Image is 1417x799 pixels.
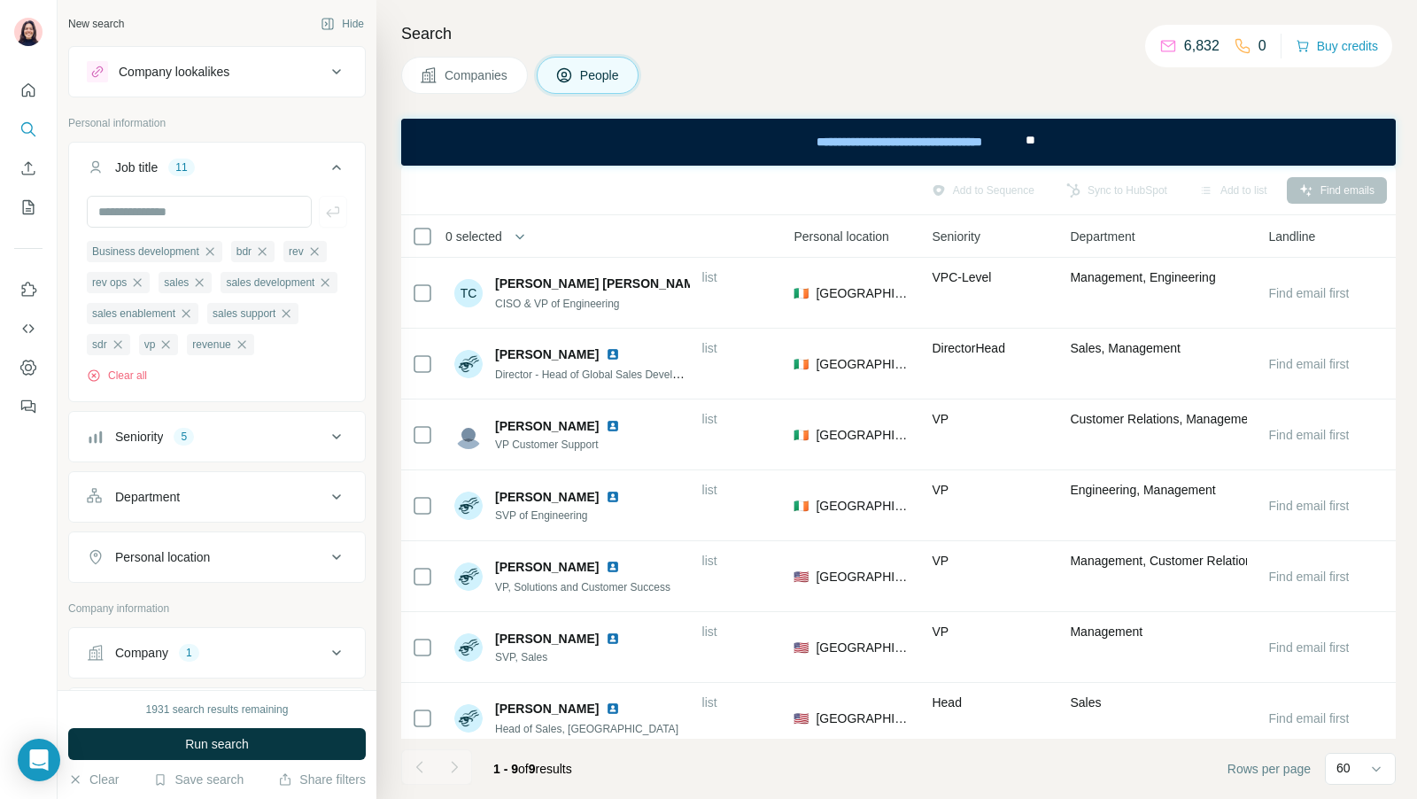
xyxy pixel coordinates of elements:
[1268,570,1349,584] span: Find email first
[495,298,620,310] span: CISO & VP of Engineering
[69,632,365,674] button: Company1
[1070,695,1101,710] span: Sales
[153,771,244,788] button: Save search
[1268,499,1349,513] span: Find email first
[18,739,60,781] div: Open Intercom Messenger
[932,483,949,497] span: VP
[174,429,194,445] div: 5
[1336,759,1351,777] p: 60
[816,710,910,727] span: [GEOGRAPHIC_DATA]
[794,497,809,515] span: 🇮🇪
[14,313,43,345] button: Use Surfe API
[69,415,365,458] button: Seniority5
[655,624,716,639] span: Not in a list
[68,728,366,760] button: Run search
[87,368,147,384] button: Clear all
[495,488,599,506] span: [PERSON_NAME]
[1070,554,1258,568] span: Management, Customer Relations
[932,412,949,426] span: VP
[932,554,949,568] span: VP
[68,16,124,32] div: New search
[308,11,376,37] button: Hide
[655,412,716,426] span: Not in a list
[606,560,620,574] img: LinkedIn logo
[794,710,809,727] span: 🇺🇸
[68,771,119,788] button: Clear
[445,66,509,84] span: Companies
[164,275,189,291] span: sales
[794,284,809,302] span: 🇮🇪
[1258,35,1266,57] p: 0
[1070,341,1181,355] span: Sales, Management
[14,191,43,223] button: My lists
[1070,624,1142,639] span: Management
[92,306,175,322] span: sales enablement
[92,244,199,260] span: Business development
[580,66,621,84] span: People
[495,367,708,381] span: Director - Head of Global Sales Development
[69,50,365,93] button: Company lookalikes
[1268,640,1349,655] span: Find email first
[68,601,366,617] p: Company information
[454,633,483,662] img: Avatar
[69,536,365,578] button: Personal location
[115,428,163,446] div: Seniority
[606,347,620,361] img: LinkedIn logo
[655,695,716,710] span: Not in a list
[655,483,716,497] span: Not in a list
[1227,760,1311,778] span: Rows per page
[794,228,888,245] span: Personal location
[445,228,502,245] span: 0 selected
[289,244,304,260] span: rev
[495,558,599,576] span: [PERSON_NAME]
[236,244,252,260] span: bdr
[495,275,707,292] span: [PERSON_NAME] [PERSON_NAME]
[1268,711,1349,725] span: Find email first
[1070,412,1258,426] span: Customer Relations, Management
[495,345,599,363] span: [PERSON_NAME]
[794,426,809,444] span: 🇮🇪
[119,63,229,81] div: Company lookalikes
[115,488,180,506] div: Department
[493,762,518,776] span: 1 - 9
[454,562,483,591] img: Avatar
[655,341,716,355] span: Not in a list
[14,18,43,46] img: Avatar
[14,113,43,145] button: Search
[1070,270,1215,284] span: Management, Engineering
[816,355,910,373] span: [GEOGRAPHIC_DATA]
[655,270,716,284] span: Not in a list
[92,275,127,291] span: rev ops
[606,702,620,716] img: LinkedIn logo
[179,645,199,661] div: 1
[115,644,168,662] div: Company
[68,115,366,131] p: Personal information
[816,639,910,656] span: [GEOGRAPHIC_DATA]
[932,624,949,639] span: VP
[14,391,43,423] button: Feedback
[495,723,678,735] span: Head of Sales, [GEOGRAPHIC_DATA]
[495,630,599,648] span: [PERSON_NAME]
[794,639,809,656] span: 🇺🇸
[14,74,43,106] button: Quick start
[606,490,620,504] img: LinkedIn logo
[213,306,275,322] span: sales support
[192,337,230,353] span: revenue
[454,492,483,520] img: Avatar
[495,700,599,718] span: [PERSON_NAME]
[185,735,249,753] span: Run search
[168,159,194,175] div: 11
[518,762,529,776] span: of
[493,762,572,776] span: results
[816,284,910,302] span: [GEOGRAPHIC_DATA]
[606,419,620,433] img: LinkedIn logo
[454,421,483,449] img: Avatar
[278,771,366,788] button: Share filters
[401,119,1396,166] iframe: Banner
[495,417,599,435] span: [PERSON_NAME]
[69,146,365,196] button: Job title11
[1268,428,1349,442] span: Find email first
[1268,357,1349,371] span: Find email first
[115,159,158,176] div: Job title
